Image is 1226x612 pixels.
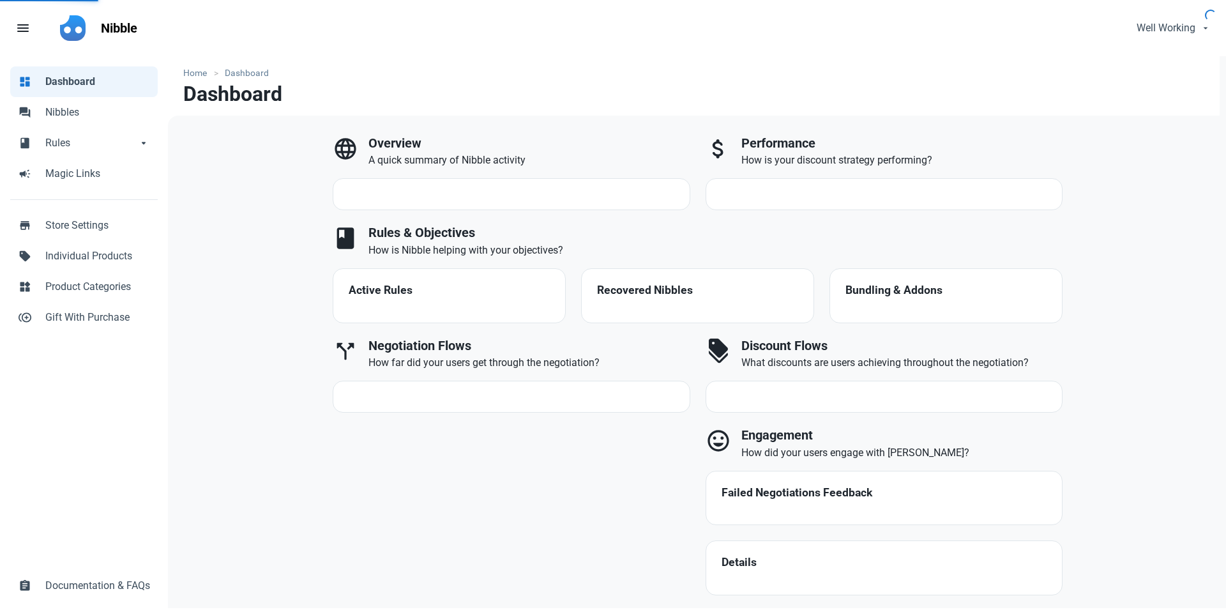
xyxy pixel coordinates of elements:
span: Gift With Purchase [45,310,150,325]
p: How is Nibble helping with your objectives? [368,243,1063,258]
span: menu [15,20,31,36]
a: forumNibbles [10,97,158,128]
h3: Discount Flows [741,339,1063,353]
span: book [333,226,358,251]
span: Magic Links [45,166,150,181]
span: Dashboard [45,74,150,89]
span: arrow_drop_down [137,135,150,148]
a: assignmentDocumentation & FAQs [10,570,158,601]
a: control_point_duplicateGift With Purchase [10,302,158,333]
span: dashboard [19,74,31,87]
span: assignment [19,578,31,591]
h4: Bundling & Addons [845,284,1047,297]
a: campaignMagic Links [10,158,158,189]
a: Nibble [93,10,145,46]
h1: Dashboard [183,82,282,105]
button: Well Working [1126,15,1218,41]
h3: Rules & Objectives [368,226,1063,240]
h3: Performance [741,136,1063,151]
span: widgets [19,279,31,292]
span: call_split [333,339,358,364]
h4: Active Rules [349,284,550,297]
h3: Negotiation Flows [368,339,690,353]
h4: Recovered Nibbles [597,284,798,297]
span: discount [706,339,731,364]
p: How far did your users get through the negotiation? [368,355,690,371]
span: mood [706,428,731,454]
span: sell [19,249,31,261]
span: language [333,136,358,162]
span: campaign [19,166,31,179]
h4: Failed Negotiations Feedback [722,487,1047,500]
span: Well Working [1137,20,1195,36]
h4: Details [722,556,1047,569]
span: store [19,218,31,231]
nav: breadcrumbs [168,56,1220,82]
span: Documentation & FAQs [45,578,150,593]
a: widgetsProduct Categories [10,272,158,302]
a: bookRulesarrow_drop_down [10,128,158,158]
h3: Overview [368,136,690,151]
span: attach_money [706,136,731,162]
a: Home [183,66,213,80]
p: How is your discount strategy performing? [741,153,1063,168]
a: sellIndividual Products [10,241,158,272]
span: Store Settings [45,218,150,233]
span: Rules [45,135,137,151]
span: book [19,135,31,148]
p: Nibble [101,19,137,37]
span: Nibbles [45,105,150,120]
a: dashboardDashboard [10,66,158,97]
p: A quick summary of Nibble activity [368,153,690,168]
a: storeStore Settings [10,210,158,241]
p: What discounts are users achieving throughout the negotiation? [741,355,1063,371]
span: Individual Products [45,249,150,264]
h3: Engagement [741,428,1063,443]
span: forum [19,105,31,118]
span: Product Categories [45,279,150,295]
p: How did your users engage with [PERSON_NAME]? [741,445,1063,461]
span: control_point_duplicate [19,310,31,323]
